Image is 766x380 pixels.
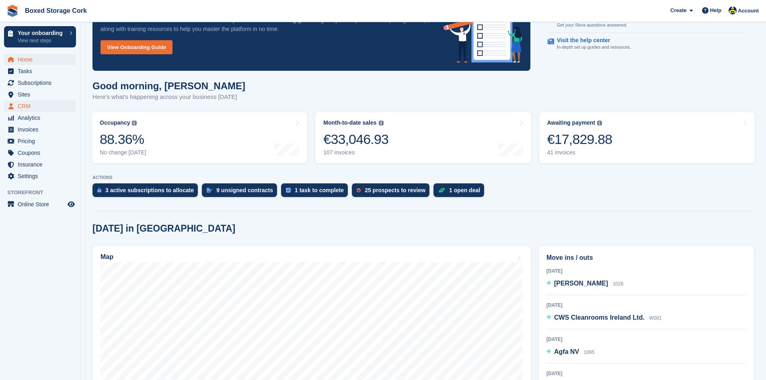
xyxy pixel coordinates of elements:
[323,119,376,126] div: Month-to-date sales
[738,7,759,15] span: Account
[66,199,76,209] a: Preview store
[4,112,76,123] a: menu
[546,302,746,309] div: [DATE]
[379,121,384,125] img: icon-info-grey-7440780725fd019a000dd9b08b2336e03edf1995a4989e88bcd33f0948082b44.svg
[132,121,137,125] img: icon-info-grey-7440780725fd019a000dd9b08b2336e03edf1995a4989e88bcd33f0948082b44.svg
[449,187,480,193] div: 1 open deal
[4,147,76,158] a: menu
[670,6,686,14] span: Create
[216,187,273,193] div: 9 unsigned contracts
[7,189,80,197] span: Storefront
[4,136,76,147] a: menu
[444,2,522,63] img: onboarding-info-6c161a55d2c0e0a8cae90662b2fe09162a5109e8cc188191df67fb4f79e88e88.svg
[357,188,361,193] img: prospect-51fa495bee0391a8d652442698ab0144808aea92771e9ea1ae160a38d050c398.svg
[546,336,746,343] div: [DATE]
[438,187,445,193] img: deal-1b604bf984904fb50ccaf53a9ad4b4a5d6e5aea283cecdc64d6e3604feb123c2.svg
[92,112,307,163] a: Occupancy 88.36% No change [DATE]
[101,40,173,54] a: View Onboarding Guide
[4,159,76,170] a: menu
[546,253,746,263] h2: Move ins / outs
[548,33,746,55] a: Visit the help center In-depth set up guides and resources.
[92,92,245,102] p: Here's what's happening across your business [DATE]
[584,349,595,355] span: 1065
[92,183,202,201] a: 3 active subscriptions to allocate
[202,183,281,201] a: 9 unsigned contracts
[100,131,146,148] div: 88.36%
[18,199,66,210] span: Online Store
[92,80,245,91] h1: Good morning, [PERSON_NAME]
[18,124,66,135] span: Invoices
[554,348,579,355] span: Agfa NV
[546,313,662,323] a: CWS Cleanrooms Ireland Ltd. W001
[352,183,433,201] a: 25 prospects to review
[18,147,66,158] span: Coupons
[4,124,76,135] a: menu
[18,112,66,123] span: Analytics
[4,54,76,65] a: menu
[22,4,90,17] a: Boxed Storage Cork
[286,188,291,193] img: task-75834270c22a3079a89374b754ae025e5fb1db73e45f91037f5363f120a921f8.svg
[18,89,66,100] span: Sites
[547,149,612,156] div: 41 invoices
[315,112,531,163] a: Month-to-date sales €33,046.93 107 invoices
[557,22,627,29] p: Get your Stora questions answered.
[281,183,352,201] a: 1 task to complete
[100,149,146,156] div: No change [DATE]
[92,175,754,180] p: ACTIONS
[597,121,602,125] img: icon-info-grey-7440780725fd019a000dd9b08b2336e03edf1995a4989e88bcd33f0948082b44.svg
[4,66,76,77] a: menu
[4,199,76,210] a: menu
[4,170,76,182] a: menu
[97,187,101,193] img: active_subscription_to_allocate_icon-d502201f5373d7db506a760aba3b589e785aa758c864c3986d89f69b8ff3...
[4,89,76,100] a: menu
[546,347,594,357] a: Agfa NV 1065
[547,131,612,148] div: €17,829.88
[547,119,596,126] div: Awaiting payment
[539,112,755,163] a: Awaiting payment €17,829.88 41 invoices
[546,279,623,289] a: [PERSON_NAME] 1026
[6,5,18,17] img: stora-icon-8386f47178a22dfd0bd8f6a31ec36ba5ce8667c1dd55bd0f319d3a0aa187defe.svg
[557,44,631,51] p: In-depth set up guides and resources.
[557,37,625,44] p: Visit the help center
[207,188,212,193] img: contract_signature_icon-13c848040528278c33f63329250d36e43548de30e8caae1d1a13099fd9432cc5.svg
[18,37,66,44] p: View next steps
[323,149,388,156] div: 107 invoices
[4,26,76,47] a: Your onboarding View next steps
[548,11,746,33] a: Chat to support Get your Stora questions answered.
[4,101,76,112] a: menu
[323,131,388,148] div: €33,046.93
[365,187,425,193] div: 25 prospects to review
[18,159,66,170] span: Insurance
[546,267,746,275] div: [DATE]
[18,30,66,36] p: Your onboarding
[4,77,76,88] a: menu
[18,54,66,65] span: Home
[100,119,130,126] div: Occupancy
[18,170,66,182] span: Settings
[18,101,66,112] span: CRM
[729,6,737,14] img: Vincent
[554,280,608,287] span: [PERSON_NAME]
[433,183,488,201] a: 1 open deal
[649,315,661,321] span: W001
[18,136,66,147] span: Pricing
[546,370,746,377] div: [DATE]
[92,223,235,234] h2: [DATE] in [GEOGRAPHIC_DATA]
[105,187,194,193] div: 3 active subscriptions to allocate
[554,314,645,321] span: CWS Cleanrooms Ireland Ltd.
[613,281,624,287] span: 1026
[101,253,113,261] h2: Map
[101,16,431,33] p: Welcome to Stora! Press the button below to access your . It gives you easy to follow steps to ge...
[295,187,344,193] div: 1 task to complete
[710,6,721,14] span: Help
[18,77,66,88] span: Subscriptions
[18,66,66,77] span: Tasks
